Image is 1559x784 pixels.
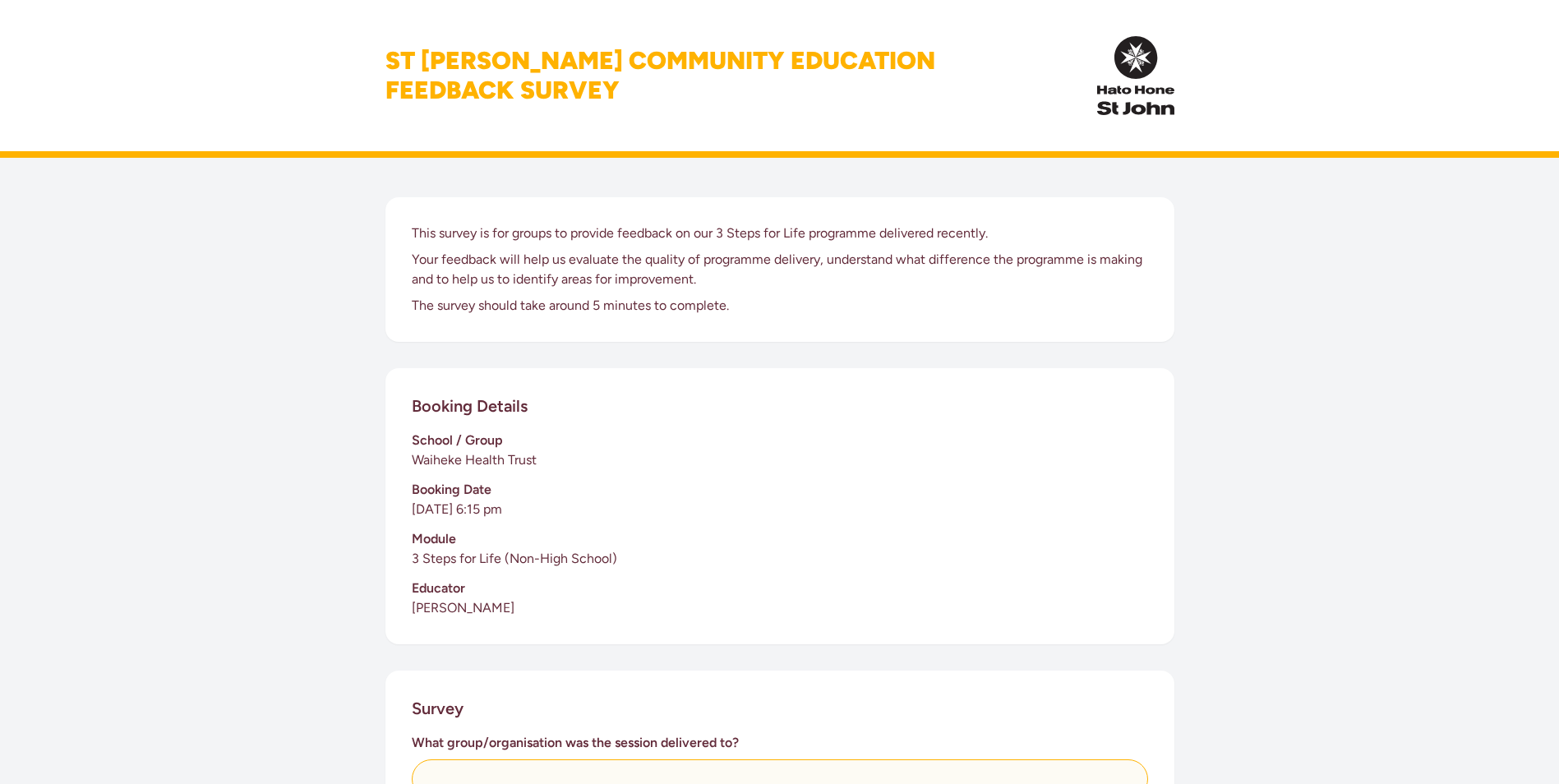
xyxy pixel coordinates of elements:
[412,450,1148,470] p: Waiheke Health Trust
[412,431,1148,450] h3: School / Group
[412,733,1148,753] h3: What group/organisation was the session delivered to?
[385,46,935,105] h1: St [PERSON_NAME] Community Education Feedback Survey
[412,598,1148,618] p: [PERSON_NAME]
[412,500,1148,519] p: [DATE] 6:15 pm
[412,480,1148,500] h3: Booking Date
[412,224,1148,243] p: This survey is for groups to provide feedback on our 3 Steps for Life programme delivered recently.
[1097,36,1174,115] img: InPulse
[412,579,1148,598] h3: Educator
[412,697,464,720] h2: Survey
[412,250,1148,289] p: Your feedback will help us evaluate the quality of programme delivery, understand what difference...
[412,296,1148,316] p: The survey should take around 5 minutes to complete.
[412,529,1148,549] h3: Module
[412,394,528,417] h2: Booking Details
[412,549,1148,569] p: 3 Steps for Life (Non-High School)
